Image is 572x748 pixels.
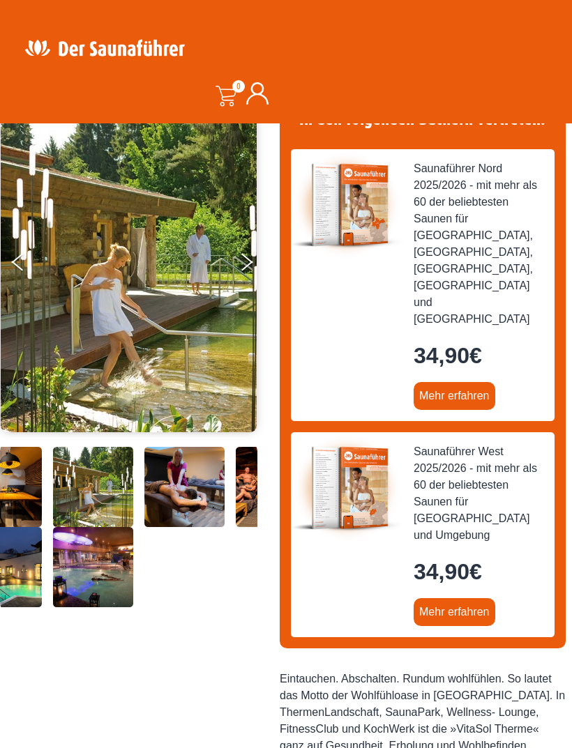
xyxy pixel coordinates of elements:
[291,432,402,544] img: der-saunafuehrer-2025-west.jpg
[469,343,482,368] span: €
[12,247,47,282] button: Previous
[414,382,495,410] a: Mehr erfahren
[414,559,482,584] bdi: 34,90
[414,598,495,626] a: Mehr erfahren
[239,247,273,282] button: Next
[469,559,482,584] span: €
[414,443,543,544] span: Saunaführer West 2025/2026 - mit mehr als 60 der beliebtesten Saunen für [GEOGRAPHIC_DATA] und Um...
[232,80,245,93] span: 0
[414,160,543,328] span: Saunaführer Nord 2025/2026 - mit mehr als 60 der beliebtesten Saunen für [GEOGRAPHIC_DATA], [GEOG...
[291,149,402,261] img: der-saunafuehrer-2025-nord.jpg
[414,343,482,368] bdi: 34,90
